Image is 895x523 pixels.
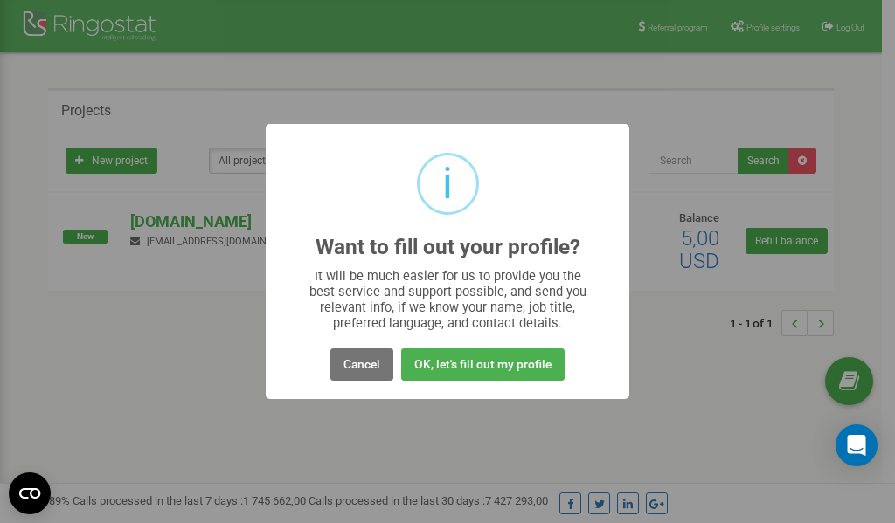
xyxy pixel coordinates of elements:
h2: Want to fill out your profile? [316,236,580,259]
button: Cancel [330,348,393,381]
button: Open CMP widget [9,472,51,514]
button: OK, let's fill out my profile [401,348,565,381]
div: It will be much easier for us to provide you the best service and support possible, and send you ... [301,268,595,331]
div: Open Intercom Messenger [836,424,878,466]
div: i [442,155,453,212]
